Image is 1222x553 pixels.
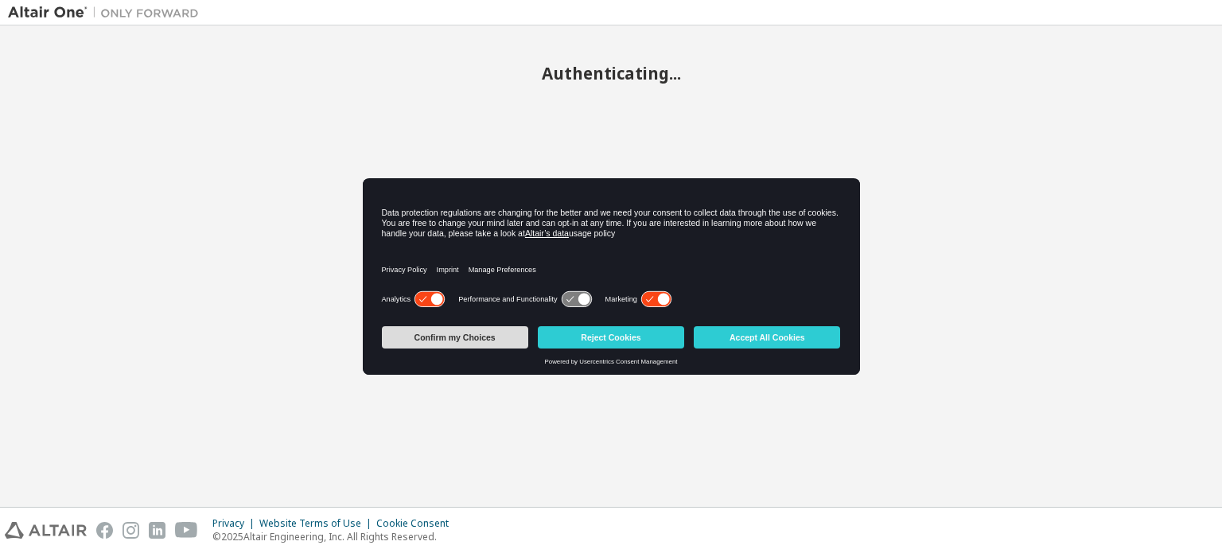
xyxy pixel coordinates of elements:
[5,522,87,539] img: altair_logo.svg
[175,522,198,539] img: youtube.svg
[212,530,458,543] p: © 2025 Altair Engineering, Inc. All Rights Reserved.
[149,522,165,539] img: linkedin.svg
[212,517,259,530] div: Privacy
[376,517,458,530] div: Cookie Consent
[8,63,1214,84] h2: Authenticating...
[96,522,113,539] img: facebook.svg
[123,522,139,539] img: instagram.svg
[259,517,376,530] div: Website Terms of Use
[8,5,207,21] img: Altair One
